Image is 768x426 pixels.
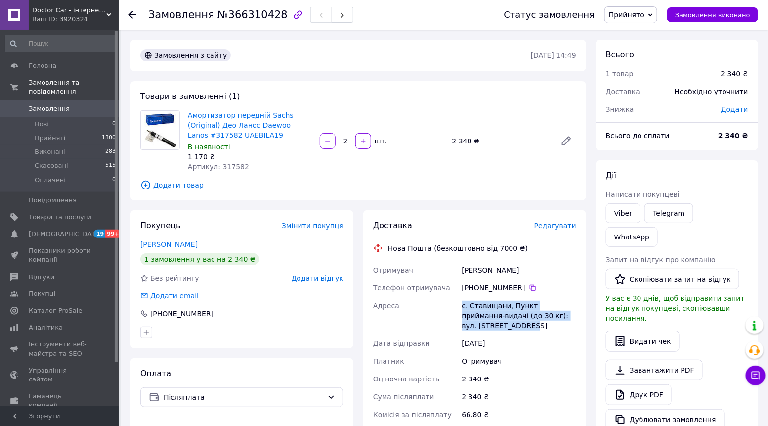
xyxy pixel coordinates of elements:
span: 19 [94,230,105,238]
button: Скопіювати запит на відгук [606,269,739,289]
span: Адреса [373,302,399,310]
div: Додати email [139,291,200,301]
span: Нові [35,120,49,129]
div: [PHONE_NUMBER] [462,283,576,293]
div: 66.80 ₴ [460,406,578,424]
span: Показники роботи компанії [29,246,91,264]
span: Редагувати [534,222,576,230]
span: Покупці [29,289,55,298]
span: Доставка [606,88,640,95]
span: Змінити покупця [282,222,343,230]
span: Запит на відгук про компанію [606,256,716,264]
span: Додати [721,105,748,113]
span: Прийнято [609,11,644,19]
span: Замовлення та повідомлення [29,78,119,96]
div: Повернутися назад [128,10,136,20]
span: Doctor Car - інтернет-магазин автозапчастин [32,6,106,15]
span: 515 [105,161,116,170]
span: Замовлення [148,9,214,21]
span: Всього до сплати [606,132,670,140]
div: с. Ставищани, Пункт приймання-видачі (до 30 кг): вул. [STREET_ADDRESS] [460,297,578,334]
a: Амортизатор передній Sachs (Original) Део Ланос Daewoo Lanos #317582 UAEBILA19 [188,111,294,139]
b: 2 340 ₴ [718,132,748,140]
span: Товари та послуги [29,213,91,222]
a: [PERSON_NAME] [140,240,198,248]
span: Головна [29,61,56,70]
span: Отримувач [373,266,413,274]
a: Viber [606,203,640,223]
span: Оплата [140,369,171,378]
span: Артикул: 317582 [188,163,249,171]
span: Відгуки [29,273,54,282]
span: Прийняті [35,134,65,142]
span: Управління сайтом [29,366,91,384]
a: WhatsApp [606,227,658,247]
span: Скасовані [35,161,68,170]
span: Всього [606,50,634,59]
div: Додати email [149,291,200,301]
input: Пошук [5,35,117,52]
span: Дата відправки [373,339,430,347]
span: У вас є 30 днів, щоб відправити запит на відгук покупцеві, скопіювавши посилання. [606,294,745,322]
time: [DATE] 14:49 [531,51,576,59]
div: шт. [372,136,388,146]
button: Чат з покупцем [746,366,766,385]
span: Каталог ProSale [29,306,82,315]
span: Написати покупцеві [606,190,680,198]
span: 0 [112,176,116,185]
div: 1 170 ₴ [188,152,312,162]
span: Сума післяплати [373,393,434,401]
div: 2 340 ₴ [460,388,578,406]
div: [DATE] [460,334,578,352]
div: Отримувач [460,352,578,370]
button: Замовлення виконано [667,7,758,22]
span: Повідомлення [29,196,77,205]
span: 99+ [105,230,122,238]
span: Оціночна вартість [373,375,439,383]
span: Комісія за післяплату [373,411,452,419]
div: 2 340 ₴ [460,370,578,388]
span: Знижка [606,105,634,113]
span: Замовлення [29,104,70,113]
span: Доставка [373,221,412,230]
span: 0 [112,120,116,129]
button: Видати чек [606,331,680,352]
span: Інструменти веб-майстра та SEO [29,340,91,358]
div: Нова Пошта (безкоштовно від 7000 ₴) [385,243,530,253]
span: Товари в замовленні (1) [140,92,240,101]
a: Telegram [644,203,693,223]
span: Покупець [140,221,181,230]
span: Виконані [35,147,65,156]
a: Завантажити PDF [606,360,703,380]
a: Редагувати [556,131,576,151]
span: Дії [606,171,616,180]
span: Телефон отримувача [373,284,450,292]
span: В наявності [188,143,230,151]
span: Замовлення виконано [675,11,750,19]
span: Аналітика [29,323,63,332]
span: Платник [373,357,404,365]
span: Гаманець компанії [29,392,91,410]
div: [PHONE_NUMBER] [149,309,214,319]
span: [DEMOGRAPHIC_DATA] [29,230,102,238]
span: №366310428 [217,9,288,21]
div: Необхідно уточнити [669,81,754,102]
div: 2 340 ₴ [448,134,553,148]
span: 1300 [102,134,116,142]
div: Замовлення з сайту [140,49,231,61]
span: Оплачені [35,176,66,185]
span: Післяплата [164,392,323,403]
div: 1 замовлення у вас на 2 340 ₴ [140,253,259,265]
img: Амортизатор передній Sachs (Original) Део Ланос Daewoo Lanos #317582 UAEBILA19 [141,111,179,149]
span: Без рейтингу [150,274,199,282]
span: Додати відгук [292,274,343,282]
div: Ваш ID: 3920324 [32,15,119,24]
span: 283 [105,147,116,156]
span: Додати товар [140,180,576,190]
a: Друк PDF [606,384,672,405]
div: [PERSON_NAME] [460,261,578,279]
div: 2 340 ₴ [721,69,748,79]
span: 1 товар [606,70,634,78]
div: Статус замовлення [504,10,595,20]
